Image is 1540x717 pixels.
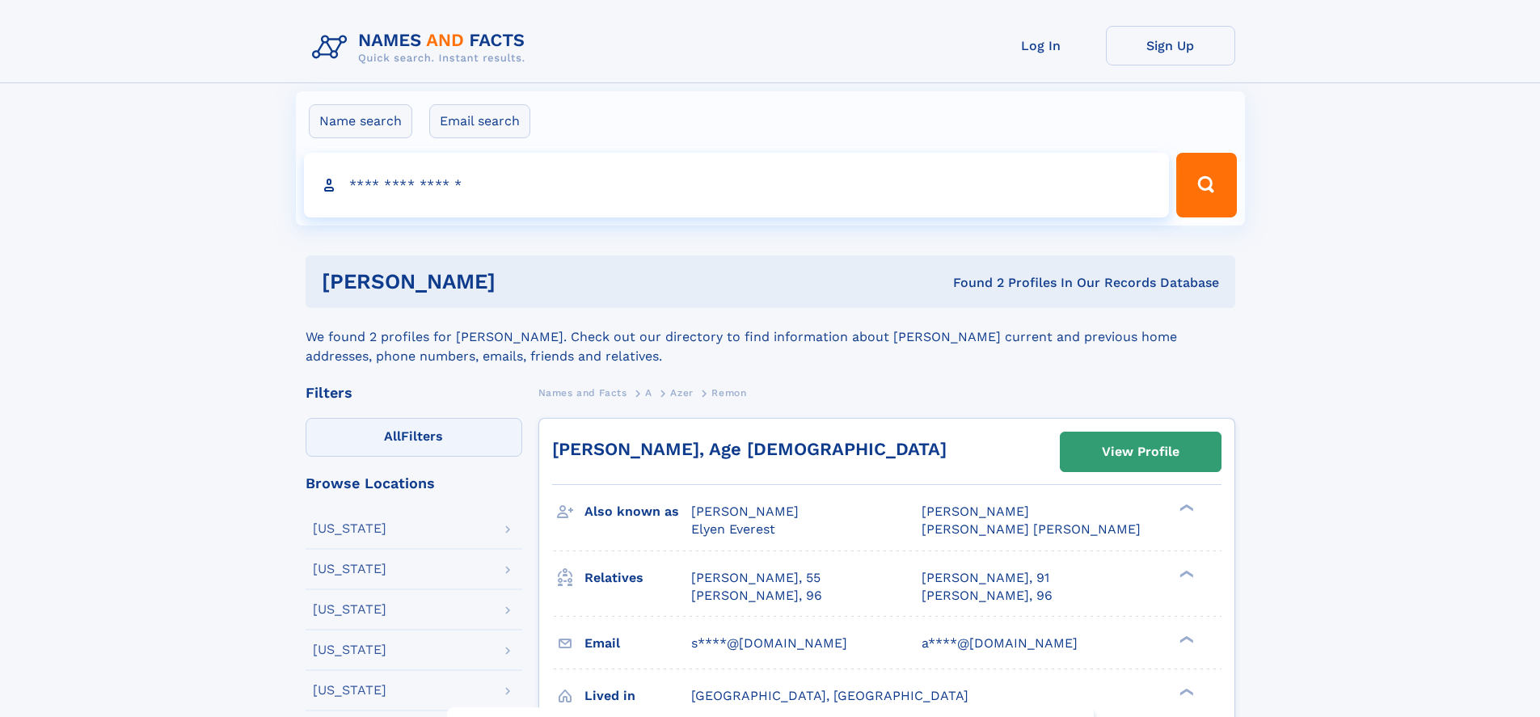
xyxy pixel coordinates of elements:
div: ❯ [1175,686,1195,697]
a: Names and Facts [538,382,627,403]
a: Sign Up [1106,26,1235,65]
input: search input [304,153,1170,217]
div: Found 2 Profiles In Our Records Database [724,274,1219,292]
span: [PERSON_NAME] [922,504,1029,519]
h1: [PERSON_NAME] [322,272,724,292]
span: A [645,387,652,399]
h3: Lived in [584,682,691,710]
a: [PERSON_NAME], 96 [922,587,1053,605]
label: Filters [306,418,522,457]
label: Name search [309,104,412,138]
div: [US_STATE] [313,522,386,535]
button: Search Button [1176,153,1236,217]
a: [PERSON_NAME], 96 [691,587,822,605]
div: View Profile [1102,433,1179,470]
div: [US_STATE] [313,563,386,576]
div: Browse Locations [306,476,522,491]
div: ❯ [1175,634,1195,644]
div: Filters [306,386,522,400]
a: Azer [670,382,693,403]
label: Email search [429,104,530,138]
span: Azer [670,387,693,399]
div: ❯ [1175,503,1195,513]
a: [PERSON_NAME], 91 [922,569,1049,587]
div: [US_STATE] [313,643,386,656]
a: A [645,382,652,403]
div: We found 2 profiles for [PERSON_NAME]. Check out our directory to find information about [PERSON_... [306,308,1235,366]
img: Logo Names and Facts [306,26,538,70]
h3: Relatives [584,564,691,592]
h3: Also known as [584,498,691,525]
h3: Email [584,630,691,657]
span: [PERSON_NAME] [PERSON_NAME] [922,521,1141,537]
span: All [384,428,401,444]
a: Log In [977,26,1106,65]
a: [PERSON_NAME], 55 [691,569,821,587]
span: Elyen Everest [691,521,775,537]
div: ❯ [1175,568,1195,579]
div: [US_STATE] [313,603,386,616]
a: [PERSON_NAME], Age [DEMOGRAPHIC_DATA] [552,439,947,459]
span: Remon [711,387,746,399]
div: [US_STATE] [313,684,386,697]
span: [GEOGRAPHIC_DATA], [GEOGRAPHIC_DATA] [691,688,968,703]
span: [PERSON_NAME] [691,504,799,519]
a: View Profile [1061,432,1221,471]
